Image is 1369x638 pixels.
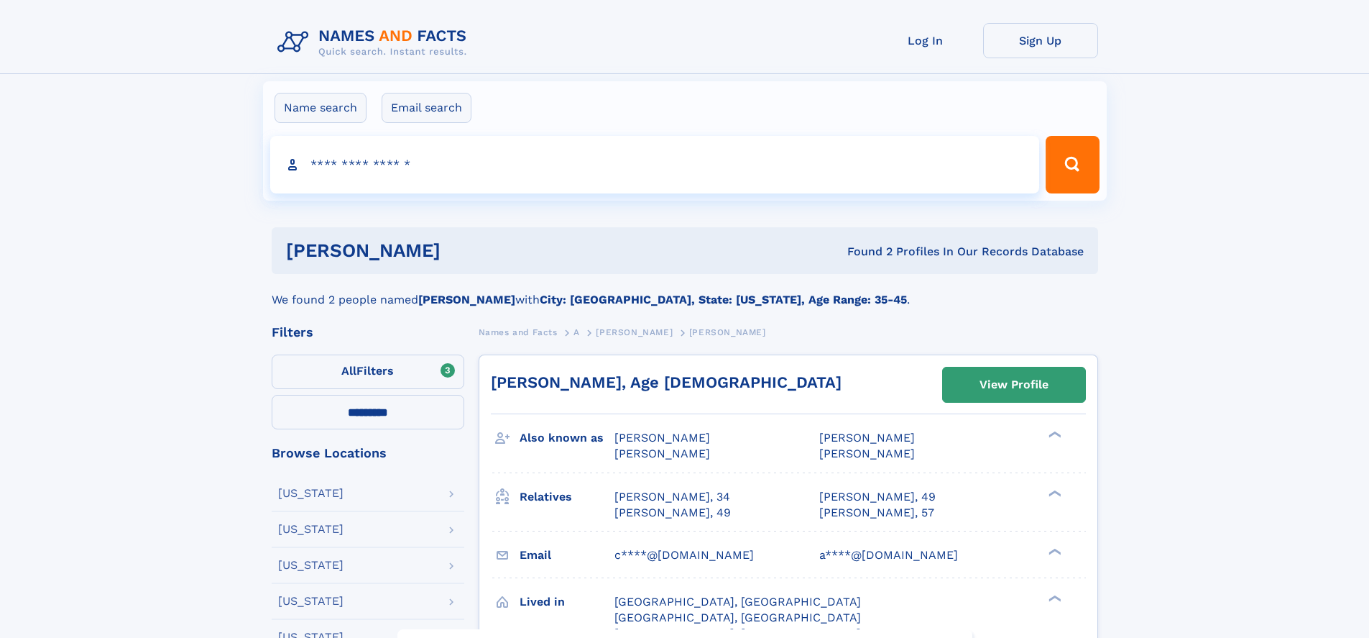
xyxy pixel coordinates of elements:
[614,595,861,609] span: [GEOGRAPHIC_DATA], [GEOGRAPHIC_DATA]
[819,505,934,521] a: [PERSON_NAME], 57
[540,293,907,306] b: City: [GEOGRAPHIC_DATA], State: [US_STATE], Age Range: 35-45
[272,23,479,62] img: Logo Names and Facts
[614,505,731,521] a: [PERSON_NAME], 49
[979,368,1048,401] div: View Profile
[418,293,515,306] b: [PERSON_NAME]
[520,426,614,450] h3: Also known as
[286,242,644,260] h1: [PERSON_NAME]
[983,23,1098,58] a: Sign Up
[819,489,936,505] a: [PERSON_NAME], 49
[520,590,614,614] h3: Lived in
[341,364,356,378] span: All
[644,244,1084,260] div: Found 2 Profiles In Our Records Database
[382,93,471,123] label: Email search
[689,327,766,337] span: [PERSON_NAME]
[491,373,842,391] a: [PERSON_NAME], Age [DEMOGRAPHIC_DATA]
[272,274,1098,309] div: We found 2 people named with .
[278,524,344,535] div: [US_STATE]
[1045,430,1062,439] div: ❯
[278,596,344,607] div: [US_STATE]
[596,327,673,337] span: [PERSON_NAME]
[1046,136,1099,193] button: Search Button
[520,485,614,509] h3: Relatives
[275,93,367,123] label: Name search
[1045,547,1062,556] div: ❯
[278,488,344,499] div: [US_STATE]
[272,447,464,460] div: Browse Locations
[520,543,614,568] h3: Email
[1045,488,1062,498] div: ❯
[272,355,464,389] label: Filters
[573,327,580,337] span: A
[1045,593,1062,603] div: ❯
[819,431,915,445] span: [PERSON_NAME]
[573,323,580,341] a: A
[819,447,915,460] span: [PERSON_NAME]
[614,611,861,624] span: [GEOGRAPHIC_DATA], [GEOGRAPHIC_DATA]
[596,323,673,341] a: [PERSON_NAME]
[868,23,983,58] a: Log In
[272,326,464,339] div: Filters
[943,368,1085,402] a: View Profile
[614,447,710,460] span: [PERSON_NAME]
[278,560,344,571] div: [US_STATE]
[270,136,1040,193] input: search input
[614,489,730,505] a: [PERSON_NAME], 34
[614,431,710,445] span: [PERSON_NAME]
[479,323,558,341] a: Names and Facts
